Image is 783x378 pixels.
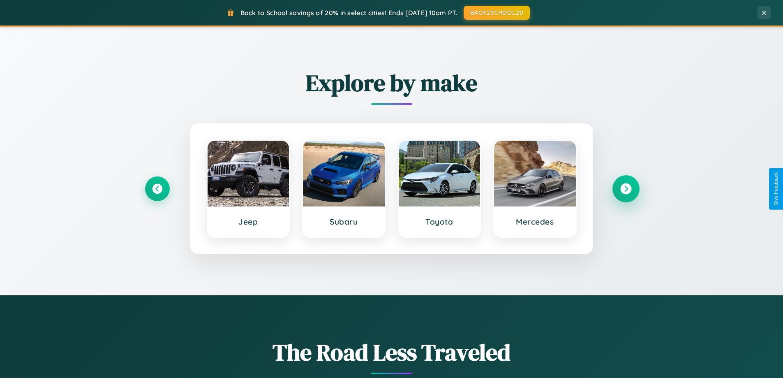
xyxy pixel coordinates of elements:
[311,217,376,227] h3: Subaru
[407,217,472,227] h3: Toyota
[464,6,530,20] button: BACK2SCHOOL20
[145,336,638,368] h1: The Road Less Traveled
[145,67,638,99] h2: Explore by make
[502,217,568,227] h3: Mercedes
[216,217,281,227] h3: Jeep
[773,172,779,206] div: Give Feedback
[240,9,457,17] span: Back to School savings of 20% in select cities! Ends [DATE] 10am PT.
